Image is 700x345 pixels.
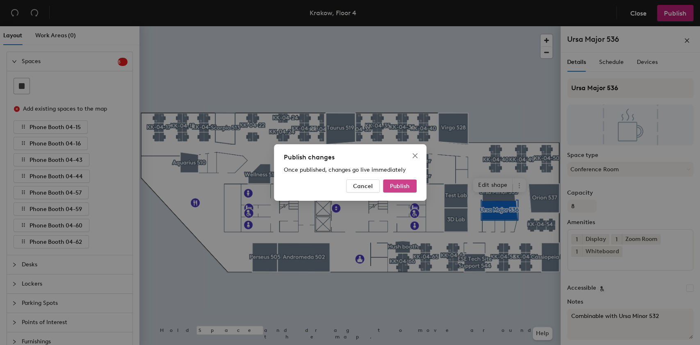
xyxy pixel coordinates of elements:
button: Publish [383,179,417,193]
span: Close [408,152,422,159]
div: Publish changes [284,152,417,162]
span: Cancel [353,183,373,190]
button: Close [408,149,422,162]
button: Cancel [346,179,380,193]
span: Publish [390,183,410,190]
span: close [412,152,418,159]
span: Once published, changes go live immediately [284,166,406,173]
